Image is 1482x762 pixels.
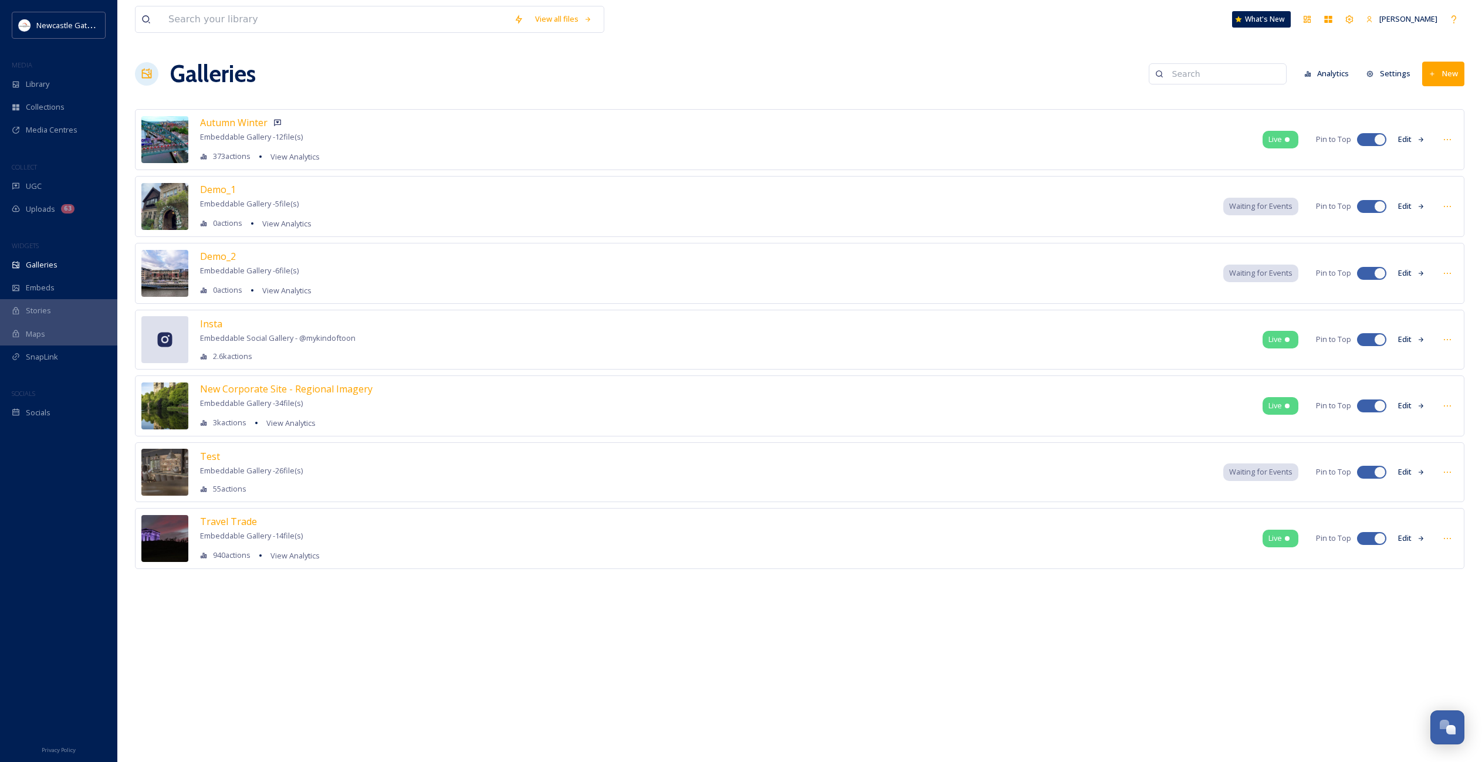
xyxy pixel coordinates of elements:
span: 940 actions [213,550,251,561]
img: 3e711244-283c-4c41-b6c8-aa82c6a73253.jpg [141,515,188,562]
a: [PERSON_NAME] [1360,8,1443,31]
img: 31246cbd-86c9-4b6a-b0f6-5becddd585a8.jpg [141,250,188,297]
span: 2.6k actions [213,351,252,362]
input: Search [1166,62,1280,86]
span: Demo_1 [200,183,236,196]
span: COLLECT [12,162,37,171]
span: 0 actions [213,285,242,296]
span: Embeds [26,282,55,293]
span: Galleries [26,259,57,270]
div: 63 [61,204,75,214]
span: Pin to Top [1316,267,1351,279]
button: Edit [1392,195,1431,218]
span: Insta [200,317,222,330]
a: View Analytics [256,283,312,297]
a: What's New [1232,11,1291,28]
a: View Analytics [256,216,312,231]
button: Edit [1392,527,1431,550]
img: d350a386-1310-4187-beb7-79605fc504a2.jpg [141,116,188,163]
a: Galleries [170,56,256,92]
span: Live [1268,334,1282,345]
span: Pin to Top [1316,400,1351,411]
span: View Analytics [270,550,320,561]
span: WIDGETS [12,241,39,250]
span: UGC [26,181,42,192]
span: Pin to Top [1316,466,1351,477]
span: Test [200,450,220,463]
span: Stories [26,305,51,316]
span: Live [1268,134,1282,145]
span: View Analytics [262,218,312,229]
button: Edit [1392,262,1431,285]
img: abd9874a-ca62-4556-b0ad-720400234814.jpg [141,382,188,429]
span: Embeddable Gallery - 6 file(s) [200,265,299,276]
span: New Corporate Site - Regional Imagery [200,382,373,395]
span: Newcastle Gateshead Initiative [36,19,144,31]
button: New [1422,62,1464,86]
span: Embeddable Gallery - 26 file(s) [200,465,303,476]
a: View all files [529,8,598,31]
span: Media Centres [26,124,77,136]
span: 0 actions [213,218,242,229]
span: Live [1268,533,1282,544]
span: Embeddable Gallery - 12 file(s) [200,131,303,142]
img: DqD9wEUd_400x400.jpg [19,19,31,31]
span: Autumn Winter [200,116,268,129]
span: Live [1268,400,1282,411]
span: Waiting for Events [1229,201,1292,212]
span: 373 actions [213,151,251,162]
span: Pin to Top [1316,201,1351,212]
span: Waiting for Events [1229,466,1292,477]
span: Embeddable Social Gallery - @ mykindoftoon [200,333,356,343]
input: Search your library [163,6,508,32]
a: View Analytics [265,150,320,164]
span: Uploads [26,204,55,215]
button: Edit [1392,460,1431,483]
span: Socials [26,407,50,418]
img: ca7a7e76-63a3-4222-94ab-2c555f93140f.jpg [141,183,188,230]
span: SOCIALS [12,389,35,398]
span: Privacy Policy [42,746,76,754]
button: Edit [1392,328,1431,351]
button: Open Chat [1430,710,1464,744]
span: View Analytics [270,151,320,162]
span: Pin to Top [1316,334,1351,345]
span: SnapLink [26,351,58,363]
span: Waiting for Events [1229,267,1292,279]
span: MEDIA [12,60,32,69]
span: [PERSON_NAME] [1379,13,1437,24]
a: Settings [1361,62,1422,85]
span: Embeddable Gallery - 34 file(s) [200,398,303,408]
span: Library [26,79,49,90]
span: View Analytics [262,285,312,296]
span: Maps [26,328,45,340]
span: Embeddable Gallery - 14 file(s) [200,530,303,541]
button: Edit [1392,128,1431,151]
button: Analytics [1298,62,1355,85]
span: Demo_2 [200,250,236,263]
span: Collections [26,101,65,113]
span: Pin to Top [1316,134,1351,145]
span: Pin to Top [1316,533,1351,544]
a: Analytics [1298,62,1361,85]
button: Settings [1361,62,1416,85]
span: Travel Trade [200,515,257,528]
span: Embeddable Gallery - 5 file(s) [200,198,299,209]
span: 55 actions [213,483,246,495]
img: 7e3391d3-4cf5-4991-9773-885668179803.jpg [141,449,188,496]
span: 3k actions [213,417,246,428]
a: Privacy Policy [42,742,76,756]
a: View Analytics [265,548,320,563]
a: View Analytics [260,416,316,430]
span: View Analytics [266,418,316,428]
button: Edit [1392,394,1431,417]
